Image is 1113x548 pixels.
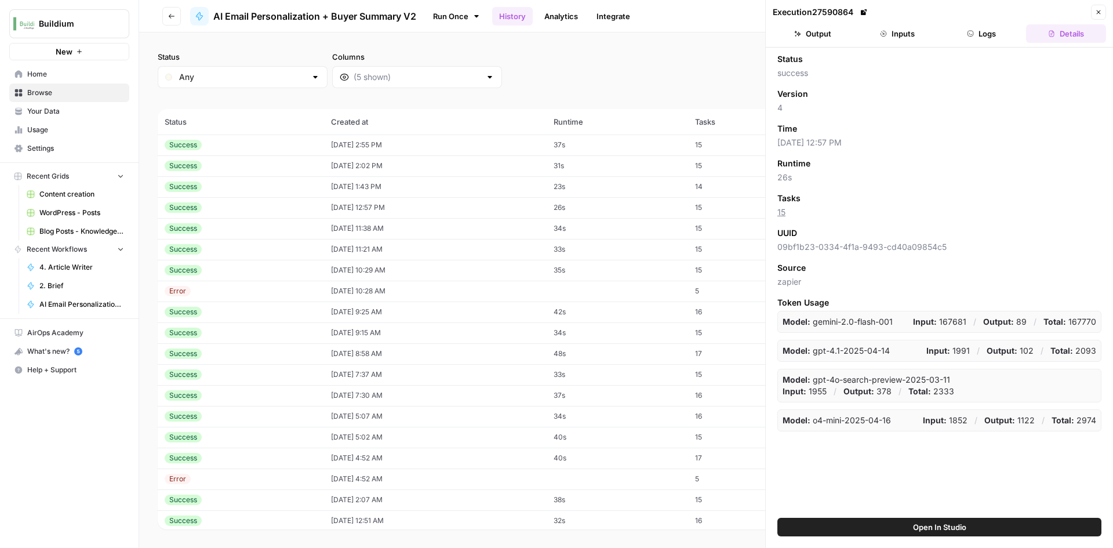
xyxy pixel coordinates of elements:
p: / [834,386,836,397]
p: 2093 [1050,345,1096,357]
strong: Output: [983,317,1014,326]
td: 15 [688,364,799,385]
td: [DATE] 8:58 AM [324,343,547,364]
div: Success [165,390,202,401]
input: (5 shown) [354,71,481,83]
td: [DATE] 12:51 AM [324,510,547,531]
td: 16 [688,406,799,427]
td: 26s [547,197,688,218]
a: 4. Article Writer [21,258,129,277]
button: What's new? 5 [9,342,129,361]
td: [DATE] 11:21 AM [324,239,547,260]
td: 38s [547,489,688,510]
td: 17 [688,448,799,469]
strong: Model: [783,375,810,384]
div: Error [165,474,191,484]
button: Open In Studio [777,518,1101,536]
td: 34s [547,406,688,427]
td: 16 [688,510,799,531]
td: [DATE] 10:28 AM [324,281,547,302]
td: [DATE] 12:57 PM [324,197,547,218]
div: Success [165,161,202,171]
div: Success [165,223,202,234]
a: Settings [9,139,129,158]
span: 2. Brief [39,281,124,291]
span: AI Email Personalization + Buyer Summary [39,299,124,310]
td: 17 [688,343,799,364]
span: Recent Grids [27,171,69,182]
p: 1991 [926,345,970,357]
div: Success [165,516,202,526]
strong: Total: [1052,415,1074,425]
td: [DATE] 5:02 AM [324,427,547,448]
a: Blog Posts - Knowledge Base.csv [21,222,129,241]
p: / [899,386,901,397]
p: 102 [987,345,1034,357]
td: 42s [547,302,688,322]
a: 15 [777,207,785,217]
span: 26s [777,172,1101,183]
text: 5 [77,349,79,354]
span: WordPress - Posts [39,208,124,218]
a: 5 [74,347,82,355]
img: Buildium Logo [13,13,34,34]
button: Help + Support [9,361,129,379]
td: [DATE] 5:07 AM [324,406,547,427]
button: Output [773,24,853,43]
td: [DATE] 4:52 AM [324,469,547,489]
p: / [1034,316,1036,328]
span: Version [777,88,808,100]
a: Content creation [21,185,129,204]
span: Help + Support [27,365,124,375]
div: Error [165,286,191,296]
td: [DATE] 1:43 PM [324,176,547,197]
p: / [974,415,977,426]
td: 40s [547,448,688,469]
div: Success [165,495,202,505]
td: 32s [547,510,688,531]
td: 15 [688,135,799,155]
td: 14 [688,176,799,197]
p: / [973,316,976,328]
label: Columns [332,51,502,63]
button: Workspace: Buildium [9,9,129,38]
a: Run Once [425,6,488,26]
td: 23s [547,176,688,197]
td: 37s [547,385,688,406]
span: Open In Studio [913,521,966,533]
td: 15 [688,197,799,218]
p: / [977,345,980,357]
td: 15 [688,489,799,510]
strong: Input: [783,386,806,396]
span: 4. Article Writer [39,262,124,273]
span: zapier [777,276,1101,288]
td: 15 [688,218,799,239]
p: 1852 [923,415,967,426]
span: AirOps Academy [27,328,124,338]
td: [DATE] 2:55 PM [324,135,547,155]
td: 5 [688,469,799,489]
strong: Total: [1043,317,1066,326]
a: Browse [9,84,129,102]
p: 2333 [908,386,954,397]
td: 37s [547,135,688,155]
span: AI Email Personalization + Buyer Summary V2 [213,9,416,23]
button: Recent Workflows [9,241,129,258]
span: Your Data [27,106,124,117]
span: Source [777,262,806,274]
td: [DATE] 10:29 AM [324,260,547,281]
td: 16 [688,385,799,406]
td: [DATE] 9:25 AM [324,302,547,322]
div: Success [165,453,202,463]
div: Success [165,182,202,192]
td: [DATE] 2:02 PM [324,155,547,176]
strong: Output: [843,386,874,396]
th: Created at [324,109,547,135]
td: [DATE] 9:15 AM [324,322,547,343]
td: 40s [547,427,688,448]
span: Settings [27,143,124,154]
td: [DATE] 2:07 AM [324,489,547,510]
td: 34s [547,218,688,239]
span: UUID [777,227,797,239]
label: Status [158,51,328,63]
